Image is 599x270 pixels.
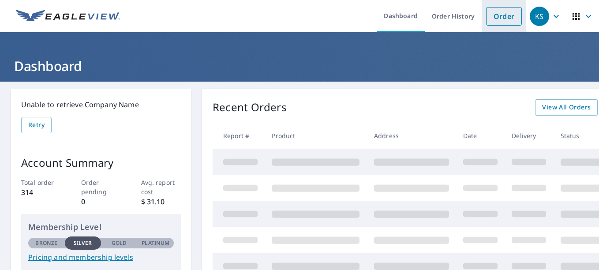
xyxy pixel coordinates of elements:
[486,7,522,26] a: Order
[28,120,45,131] span: Retry
[28,221,174,233] p: Membership Level
[141,196,181,207] p: $ 31.10
[21,155,181,171] p: Account Summary
[112,239,127,247] p: Gold
[35,239,57,247] p: Bronze
[141,178,181,196] p: Avg. report cost
[505,123,553,149] th: Delivery
[21,117,52,133] button: Retry
[530,7,549,26] div: KS
[21,187,61,198] p: 314
[213,99,287,116] p: Recent Orders
[213,123,265,149] th: Report #
[265,123,367,149] th: Product
[21,178,61,187] p: Total order
[456,123,505,149] th: Date
[535,99,598,116] a: View All Orders
[142,239,169,247] p: Platinum
[367,123,456,149] th: Address
[81,196,121,207] p: 0
[81,178,121,196] p: Order pending
[74,239,92,247] p: Silver
[11,57,588,75] h1: Dashboard
[16,10,120,23] img: EV Logo
[21,99,181,110] p: Unable to retrieve Company Name
[28,252,174,262] a: Pricing and membership levels
[542,102,591,113] span: View All Orders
